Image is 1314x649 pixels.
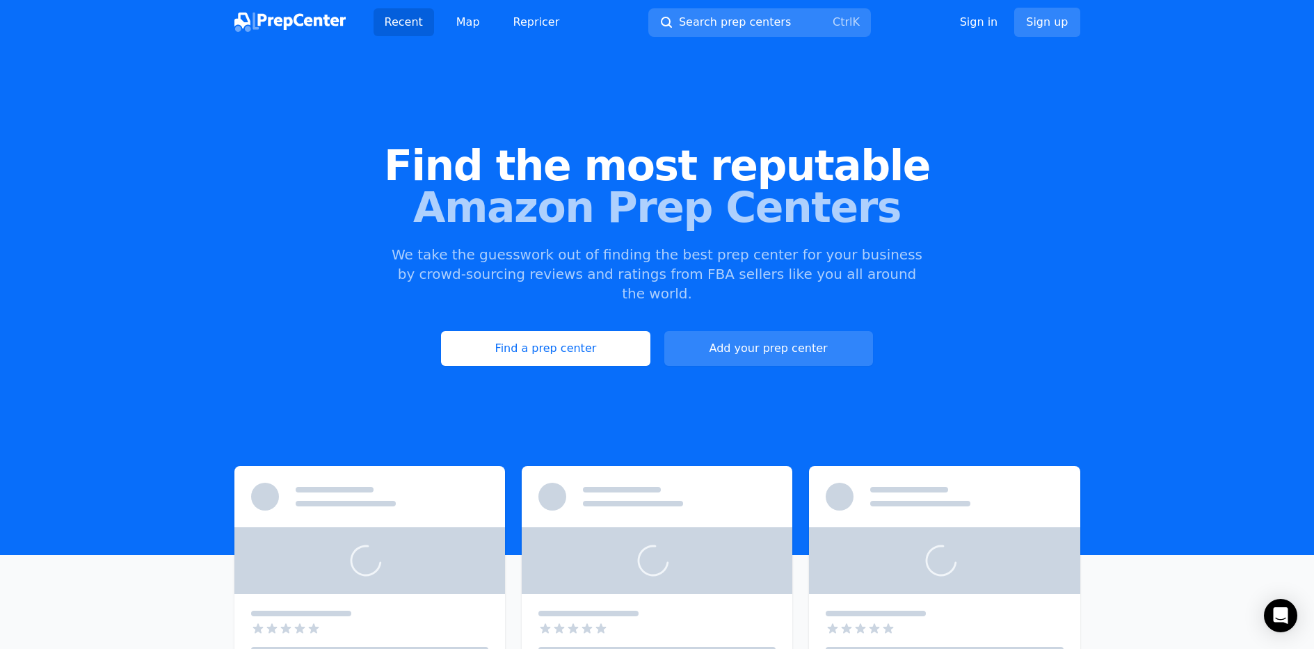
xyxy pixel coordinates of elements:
[22,186,1292,228] span: Amazon Prep Centers
[1014,8,1080,37] a: Sign up
[1264,599,1297,632] div: Open Intercom Messenger
[441,331,650,366] a: Find a prep center
[679,14,791,31] span: Search prep centers
[374,8,434,36] a: Recent
[445,8,491,36] a: Map
[390,245,924,303] p: We take the guesswork out of finding the best prep center for your business by crowd-sourcing rev...
[833,15,852,29] kbd: Ctrl
[852,15,860,29] kbd: K
[22,145,1292,186] span: Find the most reputable
[960,14,998,31] a: Sign in
[502,8,571,36] a: Repricer
[664,331,873,366] a: Add your prep center
[648,8,871,37] button: Search prep centersCtrlK
[234,13,346,32] img: PrepCenter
